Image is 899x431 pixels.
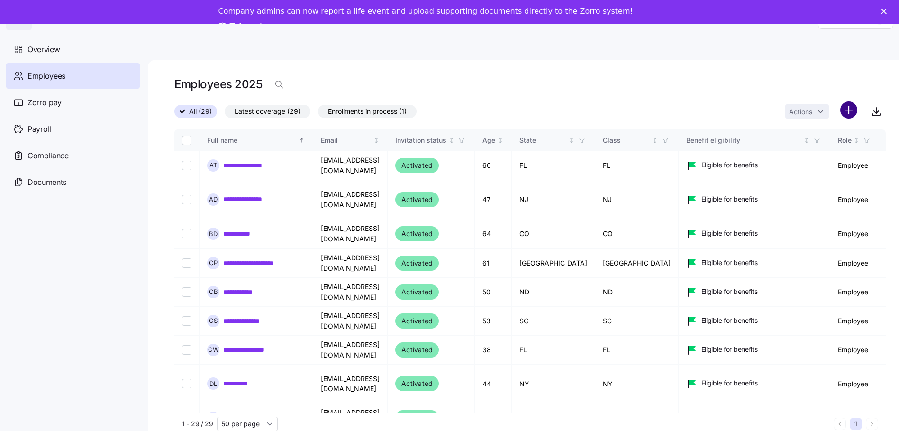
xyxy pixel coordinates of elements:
a: Zorro pay [6,89,140,116]
td: NY [512,365,595,404]
input: Select record 8 [182,379,191,388]
td: NJ [512,180,595,220]
button: Actions [785,104,829,119]
td: 60 [475,151,512,180]
span: D L [209,381,217,387]
span: Zorro pay [27,97,62,109]
div: Company admins can now report a life event and upload supporting documents directly to the Zorro ... [218,7,633,16]
td: SC [512,307,595,336]
span: Latest coverage (29) [235,105,300,118]
span: Activated [401,228,433,239]
td: Employee [830,219,880,248]
span: C P [209,260,218,266]
button: Previous page [834,418,846,430]
input: Select all records [182,136,191,145]
div: Not sorted [652,137,658,144]
div: Sorted ascending [299,137,305,144]
span: Eligible for benefits [701,345,758,354]
span: B D [209,231,218,237]
span: A T [209,162,217,168]
td: Employee [830,336,880,365]
th: EmailNot sorted [313,129,388,151]
td: FL [595,151,679,180]
td: 47 [475,180,512,220]
input: Select record 5 [182,287,191,297]
span: Activated [401,160,433,171]
span: All (29) [189,105,212,118]
div: Not sorted [853,137,860,144]
span: Employees [27,70,65,82]
div: Not sorted [448,137,455,144]
input: Select record 2 [182,195,191,204]
span: C W [208,347,219,353]
a: Documents [6,169,140,195]
th: Full nameSorted ascending [200,129,313,151]
td: [EMAIL_ADDRESS][DOMAIN_NAME] [313,365,388,404]
td: [EMAIL_ADDRESS][DOMAIN_NAME] [313,249,388,278]
a: Compliance [6,142,140,169]
span: Eligible for benefits [701,194,758,204]
td: [EMAIL_ADDRESS][DOMAIN_NAME] [313,219,388,248]
td: Employee [830,307,880,336]
td: ND [512,278,595,307]
span: Activated [401,344,433,356]
td: 38 [475,336,512,365]
div: Age [482,135,495,146]
span: Enrollments in process (1) [328,105,407,118]
span: C B [209,289,218,295]
div: Not sorted [568,137,575,144]
div: Close [881,9,890,14]
td: Employee [830,278,880,307]
td: FL [595,336,679,365]
span: Payroll [27,123,51,135]
div: Not sorted [497,137,504,144]
td: ND [595,278,679,307]
input: Select record 1 [182,161,191,170]
span: Activated [401,378,433,389]
th: StateNot sorted [512,129,595,151]
td: CO [512,219,595,248]
td: 44 [475,365,512,404]
span: Activated [401,286,433,298]
td: NJ [595,180,679,220]
span: Eligible for benefits [701,287,758,296]
span: Activated [401,412,433,423]
span: Activated [401,257,433,269]
td: 53 [475,307,512,336]
div: Benefit eligibility [686,135,802,146]
a: Take a tour [218,22,278,32]
td: Employee [830,249,880,278]
td: [GEOGRAPHIC_DATA] [595,249,679,278]
td: Employee [830,151,880,180]
svg: add icon [840,101,857,119]
h1: Employees 2025 [174,77,262,92]
input: Select record 4 [182,258,191,268]
th: AgeNot sorted [475,129,512,151]
div: Email [321,135,372,146]
td: [EMAIL_ADDRESS][DOMAIN_NAME] [313,336,388,365]
td: [GEOGRAPHIC_DATA] [512,249,595,278]
span: Eligible for benefits [701,160,758,170]
td: [EMAIL_ADDRESS][DOMAIN_NAME] [313,180,388,220]
span: Eligible for benefits [701,258,758,267]
td: CO [595,219,679,248]
div: Not sorted [803,137,810,144]
span: Eligible for benefits [701,316,758,325]
div: Full name [207,135,297,146]
span: A D [209,196,218,202]
span: C S [209,318,218,324]
a: Payroll [6,116,140,142]
div: State [519,135,567,146]
span: Documents [27,176,66,188]
input: Select record 6 [182,316,191,326]
td: [EMAIL_ADDRESS][DOMAIN_NAME] [313,151,388,180]
span: Compliance [27,150,69,162]
a: Overview [6,36,140,63]
td: Employee [830,180,880,220]
td: 61 [475,249,512,278]
div: Role [838,135,852,146]
th: Benefit eligibilityNot sorted [679,129,830,151]
span: Activated [401,315,433,327]
td: NY [595,365,679,404]
div: Invitation status [395,135,446,146]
